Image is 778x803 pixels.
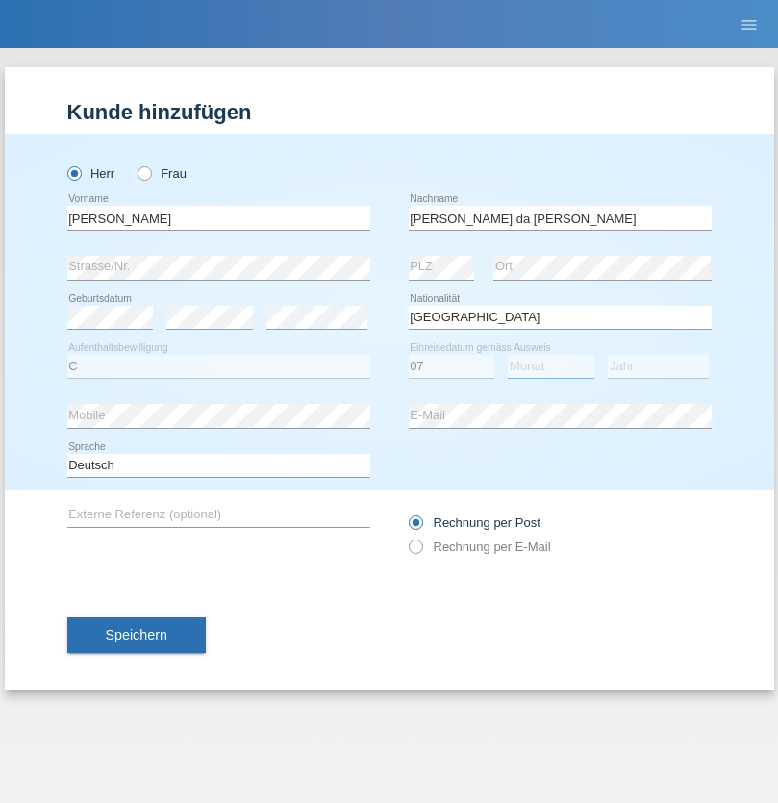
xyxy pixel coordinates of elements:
a: menu [730,18,768,30]
i: menu [740,15,759,35]
label: Herr [67,166,115,181]
input: Frau [138,166,150,179]
span: Speichern [106,627,167,642]
input: Herr [67,166,80,179]
input: Rechnung per Post [409,515,421,540]
label: Rechnung per Post [409,515,540,530]
button: Speichern [67,617,206,654]
label: Frau [138,166,187,181]
input: Rechnung per E-Mail [409,540,421,564]
label: Rechnung per E-Mail [409,540,551,554]
h1: Kunde hinzufügen [67,100,712,124]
